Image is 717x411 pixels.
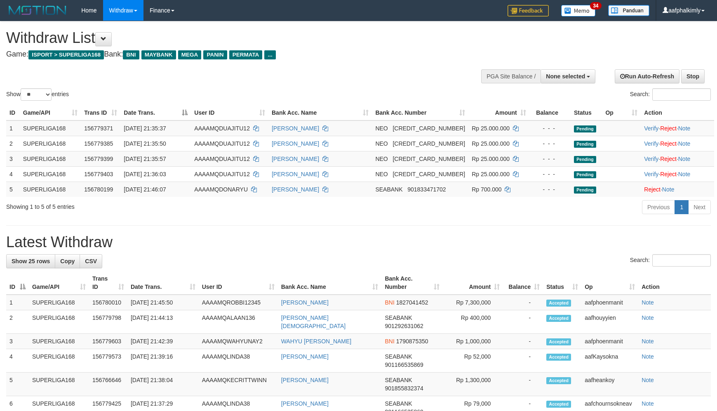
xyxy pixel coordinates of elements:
[533,155,567,163] div: - - -
[21,88,52,101] select: Showentries
[396,338,428,345] span: Copy 1790875350 to clipboard
[443,310,503,334] td: Rp 400,000
[141,50,176,59] span: MAYBANK
[6,254,55,268] a: Show 25 rows
[385,299,394,306] span: BNI
[194,156,250,162] span: AAAAMQDUAJITU12
[393,171,465,177] span: Copy 5859457140486971 to clipboard
[6,349,29,373] td: 4
[642,353,654,360] a: Note
[393,156,465,162] span: Copy 5859457140486971 to clipboard
[268,105,372,120] th: Bank Acc. Name: activate to sort column ascending
[393,140,465,147] span: Copy 5859457140486971 to clipboard
[80,254,102,268] a: CSV
[264,50,275,59] span: ...
[503,295,543,310] td: -
[194,140,250,147] span: AAAAMQDUAJITU12
[546,354,571,361] span: Accepted
[681,69,705,83] a: Stop
[641,182,714,197] td: ·
[543,271,581,295] th: Status: activate to sort column ascending
[89,310,127,334] td: 156779798
[272,171,319,177] a: [PERSON_NAME]
[199,310,278,334] td: AAAAMQALAAN136
[60,258,75,265] span: Copy
[641,105,714,120] th: Action
[20,136,81,151] td: SUPERLIGA168
[385,385,423,392] span: Copy 901855832374 to clipboard
[660,140,677,147] a: Reject
[281,299,329,306] a: [PERSON_NAME]
[84,171,113,177] span: 156779403
[29,349,89,373] td: SUPERLIGA168
[660,171,677,177] a: Reject
[396,299,428,306] span: Copy 1827041452 to clipboard
[6,234,711,250] h1: Latest Withdraw
[678,156,691,162] a: Note
[89,334,127,349] td: 156779603
[6,105,20,120] th: ID
[281,314,346,329] a: [PERSON_NAME][DEMOGRAPHIC_DATA]
[375,186,402,193] span: SEABANK
[546,300,571,307] span: Accepted
[443,373,503,396] td: Rp 1,300,000
[533,124,567,132] div: - - -
[546,377,571,384] span: Accepted
[581,373,638,396] td: aafheankoy
[662,186,675,193] a: Note
[641,151,714,166] td: · ·
[281,338,352,345] a: WAHYU [PERSON_NAME]
[385,314,412,321] span: SEABANK
[29,295,89,310] td: SUPERLIGA168
[281,353,329,360] a: [PERSON_NAME]
[546,338,571,345] span: Accepted
[272,156,319,162] a: [PERSON_NAME]
[12,258,50,265] span: Show 25 rows
[393,125,465,132] span: Copy 5859457140486971 to clipboard
[199,334,278,349] td: AAAAMQWAHYUNAY2
[127,310,199,334] td: [DATE] 21:44:13
[472,125,510,132] span: Rp 25.000.000
[443,334,503,349] td: Rp 1,000,000
[194,125,250,132] span: AAAAMQDUAJITU12
[529,105,571,120] th: Balance
[20,105,81,120] th: Game/API: activate to sort column ascending
[6,182,20,197] td: 5
[6,120,20,136] td: 1
[28,50,104,59] span: ISPORT > SUPERLIGA168
[385,377,412,383] span: SEABANK
[124,140,166,147] span: [DATE] 21:35:50
[375,171,388,177] span: NEO
[6,199,293,211] div: Showing 1 to 5 of 5 entries
[29,334,89,349] td: SUPERLIGA168
[385,361,423,368] span: Copy 901166535869 to clipboard
[652,88,711,101] input: Search:
[581,295,638,310] td: aafphoenmanit
[127,334,199,349] td: [DATE] 21:42:39
[120,105,191,120] th: Date Trans.: activate to sort column descending
[272,125,319,132] a: [PERSON_NAME]
[385,323,423,329] span: Copy 901292631062 to clipboard
[20,151,81,166] td: SUPERLIGA168
[468,105,529,120] th: Amount: activate to sort column ascending
[199,295,278,310] td: AAAAMQROBBI12345
[84,140,113,147] span: 156779385
[272,140,319,147] a: [PERSON_NAME]
[6,334,29,349] td: 3
[641,166,714,182] td: · ·
[281,377,329,383] a: [PERSON_NAME]
[6,166,20,182] td: 4
[89,295,127,310] td: 156780010
[6,4,69,17] img: MOTION_logo.png
[642,299,654,306] a: Note
[20,182,81,197] td: SUPERLIGA168
[644,186,661,193] a: Reject
[503,310,543,334] td: -
[642,338,654,345] a: Note
[385,400,412,407] span: SEABANK
[590,2,601,9] span: 34
[642,200,675,214] a: Previous
[407,186,446,193] span: Copy 901833471702 to clipboard
[199,271,278,295] th: User ID: activate to sort column ascending
[503,349,543,373] td: -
